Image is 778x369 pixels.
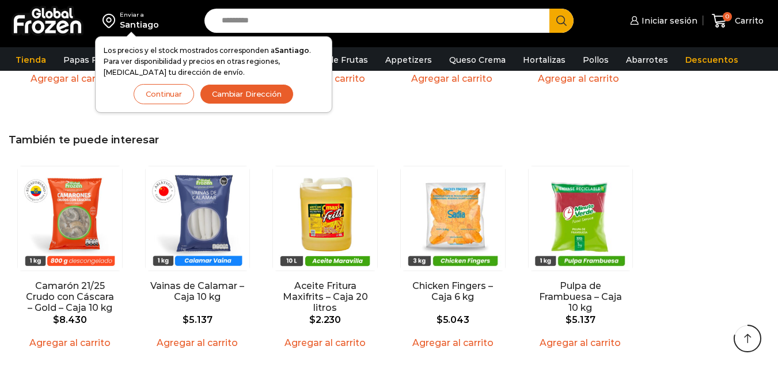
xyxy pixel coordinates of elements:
span: $ [437,314,443,325]
a: Pollos [577,49,614,71]
p: Los precios y el stock mostrados corresponden a . Para ver disponibilidad y precios en otras regi... [104,45,324,78]
bdi: 5.137 [183,314,212,325]
a: Vainas de Calamar – Caja 10 kg [150,280,245,302]
a: Agregar al carrito: “Papas Fritas Coated 10x10mm - Corte Bastón - Caja 10 kg” [404,70,499,88]
span: $ [53,314,59,325]
span: 0 [723,12,732,21]
div: Santiago [120,19,159,31]
a: Appetizers [379,49,438,71]
a: Agregar al carrito: “Papas Fritas 10x10mm - Corte Bastón - Caja 10 kg” [24,70,119,88]
a: Hortalizas [517,49,571,71]
span: Iniciar sesión [639,15,697,26]
a: Agregar al carrito: “Vainas de Calamar - Caja 10 kg” [150,334,245,352]
a: Agregar al carrito: “Papas Fritas Crinkle - Corte Acordeón - Caja 10 kg” [531,70,626,88]
a: Pulpa de Frambuesa – Caja 10 kg [533,280,628,314]
span: $ [183,314,189,325]
bdi: 5.137 [566,314,595,325]
a: Agregar al carrito: “Camarón 21/25 Crudo con Cáscara - Gold - Caja 10 kg” [22,334,117,352]
a: Camarón 21/25 Crudo con Cáscara – Gold – Caja 10 kg [22,280,117,314]
span: También te puede interesar [9,134,159,146]
a: Agregar al carrito: “Aceite Fritura Maxifrits - Caja 20 litros” [278,334,373,352]
div: 4 / 5 [393,160,513,360]
bdi: 8.430 [53,314,86,325]
span: Carrito [732,15,764,26]
div: Enviar a [120,11,159,19]
button: Cambiar Dirección [200,84,294,104]
bdi: 5.043 [437,314,469,325]
a: Descuentos [680,49,744,71]
a: Papas Fritas [58,49,122,71]
span: $ [566,314,572,325]
div: 5 / 5 [521,160,640,360]
img: address-field-icon.svg [103,11,120,31]
a: Pulpa de Frutas [296,49,374,71]
a: Agregar al carrito: “Chicken Fingers - Caja 6 kg” [405,334,500,352]
div: 3 / 5 [265,160,385,360]
a: Iniciar sesión [627,9,697,32]
a: Agregar al carrito: “Pulpa de Frambuesa - Caja 10 kg” [533,334,628,352]
strong: Santiago [275,46,309,55]
bdi: 2.230 [309,314,341,325]
div: 1 / 5 [10,160,130,360]
span: $ [309,314,316,325]
button: Continuar [134,84,194,104]
a: Tienda [10,49,52,71]
a: Chicken Fingers – Caja 6 kg [405,280,500,302]
a: 0 Carrito [709,7,766,35]
a: Abarrotes [620,49,674,71]
button: Search button [549,9,574,33]
a: Queso Crema [443,49,511,71]
a: Aceite Fritura Maxifrits – Caja 20 litros [278,280,372,314]
div: 2 / 5 [138,160,257,360]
